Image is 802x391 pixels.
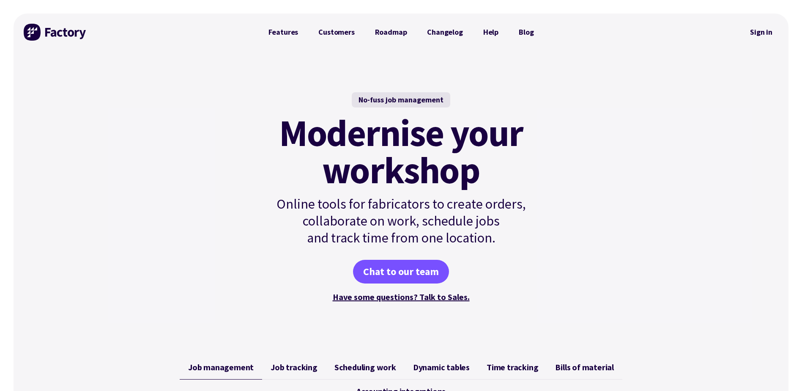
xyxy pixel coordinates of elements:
span: Bills of material [555,362,614,372]
a: Features [258,24,309,41]
span: Time tracking [487,362,538,372]
a: Sign in [744,22,778,42]
a: Chat to our team [353,260,449,284]
mark: Modernise your workshop [279,114,523,189]
nav: Secondary Navigation [744,22,778,42]
a: Roadmap [365,24,417,41]
a: Help [473,24,509,41]
nav: Primary Navigation [258,24,544,41]
a: Customers [308,24,364,41]
span: Job tracking [271,362,318,372]
a: Blog [509,24,544,41]
a: Changelog [417,24,473,41]
img: Factory [24,24,87,41]
span: Dynamic tables [413,362,470,372]
a: Have some questions? Talk to Sales. [333,292,470,302]
span: Job management [188,362,254,372]
div: No-fuss job management [352,92,450,107]
iframe: Chat Widget [661,300,802,391]
p: Online tools for fabricators to create orders, collaborate on work, schedule jobs and track time ... [258,195,544,246]
span: Scheduling work [334,362,396,372]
